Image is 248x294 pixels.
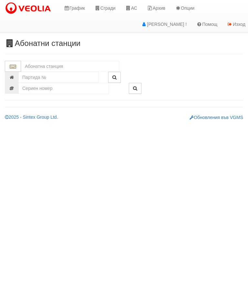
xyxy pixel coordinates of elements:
img: VeoliaLogo.png [5,2,54,15]
input: Сериен номер [18,83,109,94]
h3: Абонатни станции [5,39,243,48]
input: Абонатна станция [21,61,119,72]
a: [PERSON_NAME] ! [136,16,191,32]
a: Помощ [191,16,222,32]
a: 2025 - Sintex Group Ltd. [5,114,58,120]
a: Обновления във VGMS [190,115,243,120]
input: Партида № [18,72,98,83]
